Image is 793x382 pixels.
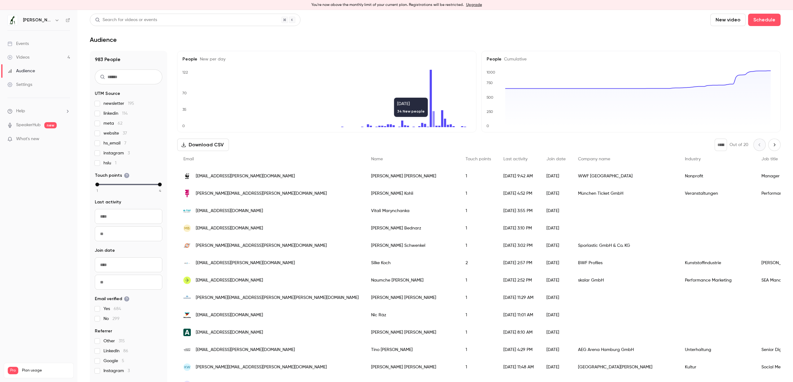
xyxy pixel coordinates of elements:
[486,124,489,128] text: 0
[103,338,125,344] span: Other
[503,157,528,161] span: Last activity
[459,306,497,324] div: 1
[183,190,191,197] img: muenchenticket.de
[103,368,130,374] span: Instagram
[95,328,112,334] span: Referrer
[183,259,191,267] img: bwf-profiles.de
[182,56,471,62] h5: People
[197,57,226,61] span: New per day
[486,81,493,85] text: 750
[685,157,701,161] span: Industry
[710,14,746,26] button: New video
[572,272,679,289] div: skalar GmbH
[365,202,459,220] div: Vitali Marynchanka
[103,110,128,117] span: linkedin
[122,111,128,116] span: 114
[95,275,162,290] input: To
[128,101,134,106] span: 195
[182,91,187,95] text: 70
[183,242,191,249] img: sporlastic.de
[679,167,755,185] div: Nonprofit
[486,95,493,100] text: 500
[497,358,540,376] div: [DATE] 11:48 AM
[540,254,572,272] div: [DATE]
[103,160,116,166] span: hslu
[95,91,120,97] span: UTM Source
[196,277,263,284] span: [EMAIL_ADDRESS][DOMAIN_NAME]
[103,120,122,127] span: meta
[365,358,459,376] div: [PERSON_NAME] [PERSON_NAME]
[546,157,566,161] span: Join date
[103,130,127,136] span: website
[103,316,120,322] span: No
[572,167,679,185] div: WWF [GEOGRAPHIC_DATA]
[122,359,124,363] span: 5
[748,14,781,26] button: Schedule
[196,190,327,197] span: [PERSON_NAME][EMAIL_ADDRESS][PERSON_NAME][DOMAIN_NAME]
[487,109,493,114] text: 250
[183,294,191,301] img: nordmann.global
[459,324,497,341] div: 1
[95,199,121,205] span: Last activity
[196,173,295,180] span: [EMAIL_ADDRESS][PERSON_NAME][DOMAIN_NAME]
[459,220,497,237] div: 1
[23,17,52,23] h6: [PERSON_NAME] von [PERSON_NAME] IMPACT
[128,151,130,155] span: 3
[497,289,540,306] div: [DATE] 11:29 AM
[679,341,755,358] div: Unterhaltung
[540,185,572,202] div: [DATE]
[123,131,127,135] span: 37
[183,209,191,212] img: e-hoi.de
[540,341,572,358] div: [DATE]
[572,237,679,254] div: Sporlastic GmbH & Co. KG
[572,358,679,376] div: [GEOGRAPHIC_DATA][PERSON_NAME]
[497,341,540,358] div: [DATE] 4:29 PM
[502,57,527,61] span: Cumulative
[7,41,29,47] div: Events
[459,289,497,306] div: 1
[497,237,540,254] div: [DATE] 3:02 PM
[184,364,190,370] span: KW
[196,364,327,371] span: [PERSON_NAME][EMAIL_ADDRESS][PERSON_NAME][DOMAIN_NAME]
[118,121,122,126] span: 62
[103,150,130,156] span: instagram
[196,329,263,336] span: [EMAIL_ADDRESS][DOMAIN_NAME]
[7,68,35,74] div: Audience
[95,17,157,23] div: Search for videos or events
[540,167,572,185] div: [DATE]
[16,136,39,142] span: What's new
[365,237,459,254] div: [PERSON_NAME] Schwenkel
[22,368,70,373] span: Plan usage
[497,254,540,272] div: [DATE] 2:57 PM
[7,82,32,88] div: Settings
[540,202,572,220] div: [DATE]
[679,358,755,376] div: Kultur
[196,347,295,353] span: [EMAIL_ADDRESS][PERSON_NAME][DOMAIN_NAME]
[95,257,162,272] input: From
[486,70,495,74] text: 1000
[8,367,18,374] span: Pro
[103,306,121,312] span: Yes
[183,311,191,319] img: weloveyou.ch
[729,142,748,148] p: Out of 20
[459,358,497,376] div: 1
[182,70,188,74] text: 122
[90,36,117,43] h1: Audience
[497,202,540,220] div: [DATE] 3:55 PM
[540,237,572,254] div: [DATE]
[182,107,186,112] text: 35
[119,339,125,343] span: 315
[103,100,134,107] span: newsletter
[183,172,191,180] img: wwf.de
[158,183,162,186] div: max
[497,185,540,202] div: [DATE] 4:52 PM
[128,369,130,373] span: 3
[578,157,610,161] span: Company name
[97,188,98,193] span: 1
[466,157,491,161] span: Touch points
[365,220,459,237] div: [PERSON_NAME] Bednarz
[459,272,497,289] div: 1
[761,157,778,161] span: Job title
[8,15,18,25] img: Jung von Matt IMPACT
[114,307,121,311] span: 684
